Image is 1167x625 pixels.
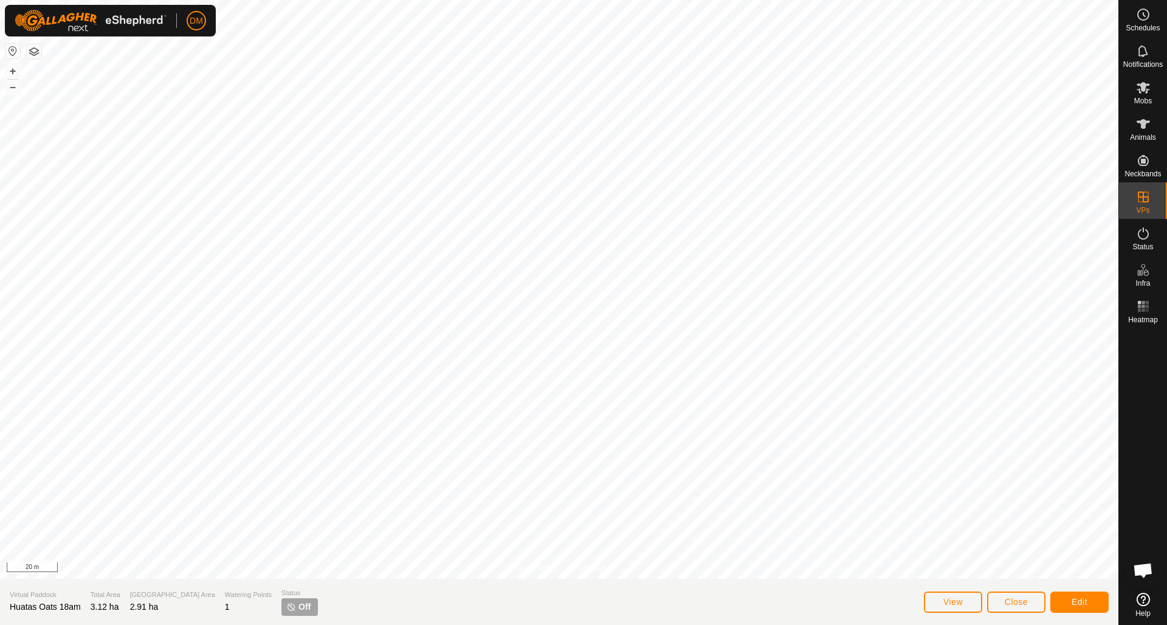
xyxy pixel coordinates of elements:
span: Huatas Oats 18am [10,602,81,612]
span: Neckbands [1124,170,1161,178]
span: Help [1135,610,1151,617]
span: Notifications [1123,61,1163,68]
button: – [5,80,20,94]
span: Mobs [1134,97,1152,105]
span: 3.12 ha [91,602,119,612]
a: Contact Us [571,563,607,574]
span: Edit [1072,597,1087,607]
span: Infra [1135,280,1150,287]
span: Heatmap [1128,316,1158,323]
span: 1 [225,602,230,612]
span: Schedules [1126,24,1160,32]
span: 2.91 ha [130,602,159,612]
button: Reset Map [5,44,20,58]
span: Status [281,588,318,598]
div: Open chat [1125,552,1162,589]
span: Animals [1130,134,1156,141]
button: Edit [1050,592,1109,613]
span: Virtual Paddock [10,590,81,600]
button: View [924,592,982,613]
span: Status [1132,243,1153,250]
button: + [5,64,20,78]
span: Off [298,601,311,613]
span: View [943,597,963,607]
a: Help [1119,588,1167,622]
button: Map Layers [27,44,41,59]
span: Watering Points [225,590,272,600]
span: Total Area [91,590,120,600]
a: Privacy Policy [511,563,557,574]
span: [GEOGRAPHIC_DATA] Area [130,590,215,600]
span: DM [190,15,203,27]
span: Close [1005,597,1028,607]
img: turn-off [286,602,296,612]
img: Gallagher Logo [15,10,167,32]
span: VPs [1136,207,1149,214]
button: Close [987,592,1045,613]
